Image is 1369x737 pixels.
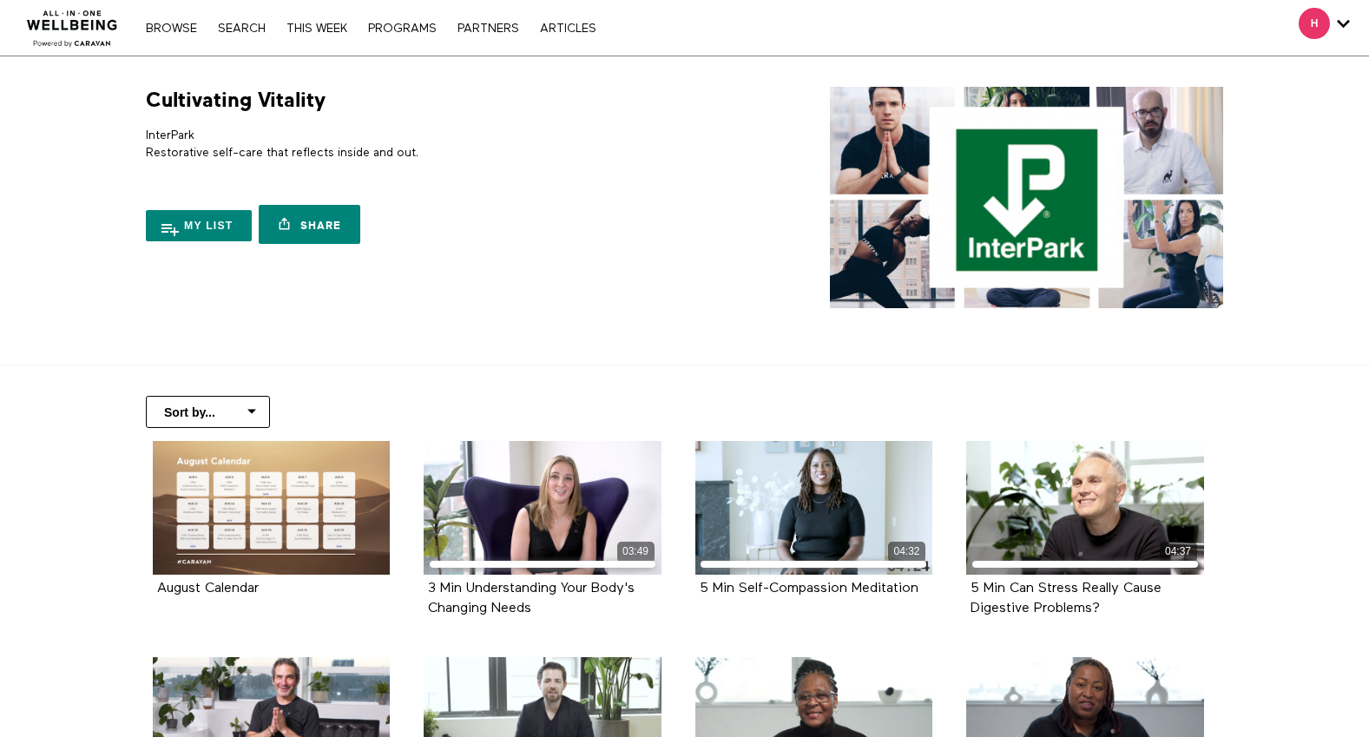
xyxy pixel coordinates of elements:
button: My list [146,210,252,241]
a: 5 Min Self-Compassion Meditation [700,582,918,595]
a: Browse [137,23,206,35]
a: Search [209,23,274,35]
a: Share [259,205,359,244]
a: ARTICLES [531,23,605,35]
a: PARTNERS [449,23,528,35]
nav: Primary [137,19,604,36]
a: THIS WEEK [278,23,356,35]
div: 04:32 [888,542,925,562]
strong: 5 Min Self-Compassion Meditation [700,582,918,596]
p: InterPark Restorative self-care that reflects inside and out. [146,127,678,162]
a: August Calendar [157,582,259,595]
a: 5 Min Can Stress Really Cause Digestive Problems? [971,582,1162,615]
a: 3 Min Understanding Your Body's Changing Needs [428,582,635,615]
img: Cultivating Vitality [830,87,1223,308]
div: 03:49 [617,542,655,562]
a: PROGRAMS [359,23,445,35]
div: 04:37 [1160,542,1197,562]
a: 5 Min Self-Compassion Meditation 04:32 [695,441,933,575]
a: August Calendar [153,441,391,575]
a: 5 Min Can Stress Really Cause Digestive Problems? 04:37 [966,441,1204,575]
a: 3 Min Understanding Your Body's Changing Needs 03:49 [424,441,661,575]
strong: August Calendar [157,582,259,596]
h1: Cultivating Vitality [146,87,326,114]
